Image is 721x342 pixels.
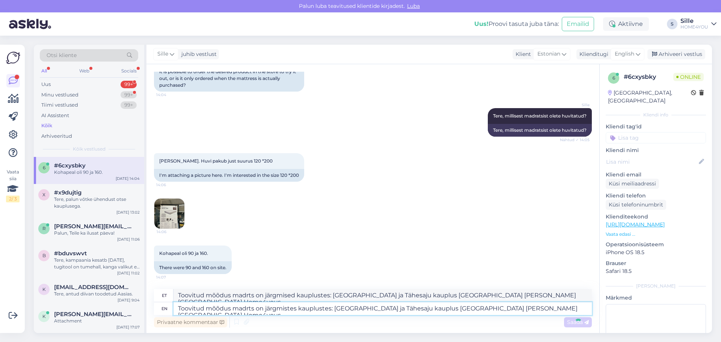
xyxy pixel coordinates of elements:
[6,169,20,202] div: Vaata siia
[576,50,608,58] div: Klienditugi
[680,24,708,30] div: HOME4YOU
[680,18,716,30] a: SilleHOME4YOU
[121,81,137,88] div: 99+
[493,113,587,119] span: Tere, millisest madratsist olete huvitatud?
[42,286,46,292] span: k
[606,123,706,131] p: Kliendi tag'id
[667,19,677,29] div: S
[41,81,51,88] div: Uus
[673,73,704,81] span: Online
[43,165,45,170] span: 6
[680,18,708,24] div: Sille
[606,132,706,143] input: Lisa tag
[156,274,184,280] span: 14:07
[54,169,140,176] div: Kohapeal oli 90 ja 160.
[41,122,52,130] div: Kõik
[606,241,706,249] p: Operatsioonisüsteem
[54,284,132,291] span: kai@nuad.ee
[474,20,489,27] b: Uus!
[157,50,168,58] span: Sille
[42,313,46,319] span: k
[405,3,422,9] span: Luba
[42,192,45,197] span: x
[121,101,137,109] div: 99+
[156,182,184,188] span: 14:06
[54,189,81,196] span: #x9dujtig
[42,226,46,231] span: r
[537,50,560,58] span: Estonian
[560,137,590,143] span: Nähtud ✓ 14:05
[561,102,590,108] span: Sille
[118,297,140,303] div: [DATE] 9:04
[488,124,592,137] div: Tere, millisest madratsist olete huvitatud?
[54,223,132,230] span: robert_paal@icloud.com
[612,75,615,81] span: 6
[608,89,691,105] div: [GEOGRAPHIC_DATA], [GEOGRAPHIC_DATA]
[121,91,137,99] div: 99+
[606,146,706,154] p: Kliendi nimi
[513,50,531,58] div: Klient
[606,213,706,221] p: Klienditeekond
[116,176,140,181] div: [DATE] 14:04
[647,49,705,59] div: Arhiveeri vestlus
[156,92,184,98] span: 14:04
[54,196,140,209] div: Tere, palun võtke ühendust otse kauplusega.
[154,199,184,229] img: Attachment
[42,253,46,258] span: b
[606,192,706,200] p: Kliendi telefon
[40,66,48,76] div: All
[116,324,140,330] div: [DATE] 17:07
[178,50,217,58] div: juhib vestlust
[41,91,78,99] div: Minu vestlused
[606,179,659,189] div: Küsi meiliaadressi
[606,283,706,289] div: [PERSON_NAME]
[41,112,69,119] div: AI Assistent
[41,133,72,140] div: Arhiveeritud
[603,17,649,31] div: Aktiivne
[606,171,706,179] p: Kliendi email
[159,250,208,256] span: Kohapeal oli 90 ja 160.
[159,158,273,164] span: [PERSON_NAME]. Huvi pakub just suurus 120 *200
[606,259,706,267] p: Brauser
[78,66,91,76] div: Web
[54,250,87,257] span: #bduvswvt
[54,230,140,237] div: Palun, Teile ka ilusat päeva!
[606,221,665,228] a: [URL][DOMAIN_NAME]
[117,270,140,276] div: [DATE] 11:02
[606,231,706,238] p: Vaata edasi ...
[624,72,673,81] div: # 6cxysbky
[562,17,594,31] button: Emailid
[54,318,140,324] div: Attachment
[117,237,140,242] div: [DATE] 11:06
[606,294,706,302] p: Märkmed
[6,196,20,202] div: 2 / 3
[54,257,140,270] div: Tere, kampaania kesatb [DATE], tugitool on tumehall, kanga valikut ei ole.
[120,66,138,76] div: Socials
[54,311,132,318] span: kristel@avaron.com
[615,50,634,58] span: English
[474,20,559,29] div: Proovi tasuta juba täna:
[54,162,86,169] span: #6cxysbky
[41,101,78,109] div: Tiimi vestlused
[606,158,697,166] input: Lisa nimi
[606,249,706,256] p: iPhone OS 18.5
[606,111,706,118] div: Kliendi info
[6,51,20,65] img: Askly Logo
[54,291,140,297] div: Tere, antud diivan toodetud Aasias.
[157,229,185,235] span: 14:06
[47,51,77,59] span: Otsi kliente
[154,169,304,182] div: I'm attaching a picture here. I'm interested in the size 120 *200
[606,267,706,275] p: Safari 18.5
[116,209,140,215] div: [DATE] 13:02
[154,261,232,274] div: There were 90 and 160 on site.
[73,146,106,152] span: Kõik vestlused
[606,200,666,210] div: Küsi telefoninumbrit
